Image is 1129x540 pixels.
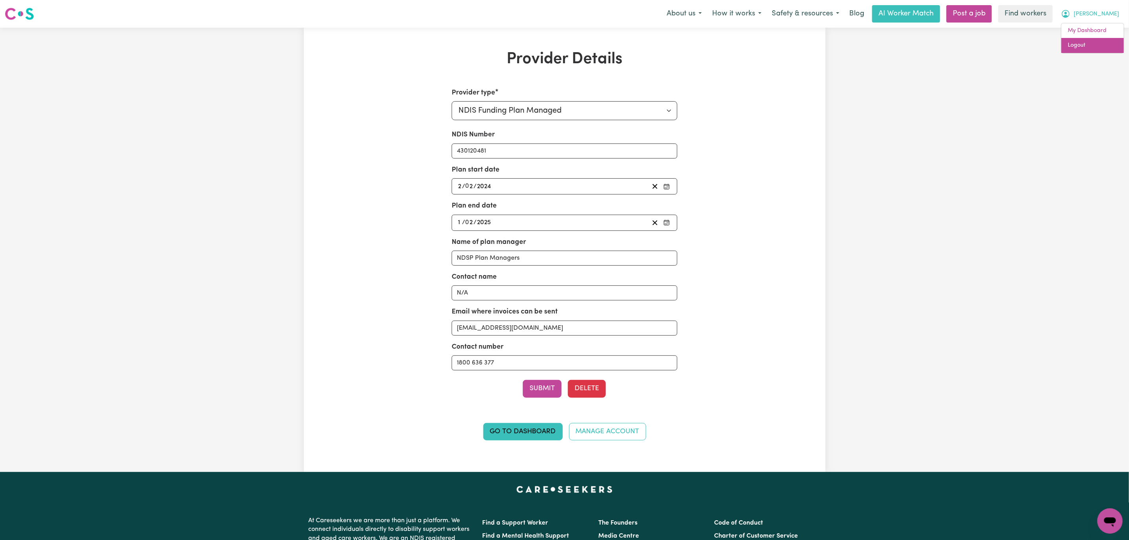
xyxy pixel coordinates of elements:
[396,50,734,69] h1: Provider Details
[1061,38,1124,53] a: Logout
[569,423,646,440] a: Manage Account
[714,533,798,539] a: Charter of Customer Service
[473,219,477,226] span: /
[452,165,499,175] label: Plan start date
[465,183,469,190] span: 0
[483,520,548,526] a: Find a Support Worker
[872,5,940,23] a: AI Worker Match
[462,183,465,190] span: /
[523,380,562,397] button: Submit
[452,130,495,140] label: NDIS Number
[1056,6,1124,22] button: My Account
[998,5,1053,23] a: Find workers
[452,272,497,282] label: Contact name
[458,217,462,228] input: --
[598,520,637,526] a: The Founders
[714,520,763,526] a: Code of Conduct
[466,181,474,192] input: --
[466,217,473,228] input: --
[483,423,563,440] a: Go to Dashboard
[707,6,767,22] button: How it works
[452,285,677,300] input: e.g. Natasha McElhone
[452,88,495,98] label: Provider type
[458,181,462,192] input: --
[598,533,639,539] a: Media Centre
[452,143,677,159] input: Enter your NDIS number
[465,219,469,226] span: 0
[462,219,465,226] span: /
[5,7,34,21] img: Careseekers logo
[844,5,869,23] a: Blog
[452,201,497,211] label: Plan end date
[452,321,677,336] input: e.g. nat.mc@myplanmanager.com.au
[1097,508,1123,534] iframe: Button to launch messaging window, conversation in progress
[1061,23,1124,53] div: My Account
[452,355,677,370] input: e.g. 0412 345 678
[452,307,558,317] label: Email where invoices can be sent
[946,5,992,23] a: Post a job
[5,5,34,23] a: Careseekers logo
[477,181,492,192] input: ----
[452,237,526,247] label: Name of plan manager
[452,251,677,266] input: e.g. MyPlanManager Pty. Ltd.
[649,217,661,228] button: Clear plan end date
[661,181,672,192] button: Pick your plan start date
[568,380,606,397] button: Delete
[516,486,613,493] a: Careseekers home page
[452,342,503,352] label: Contact number
[649,181,661,192] button: Clear plan start date
[661,217,672,228] button: Pick your plan end date
[767,6,844,22] button: Safety & resources
[477,217,492,228] input: ----
[473,183,477,190] span: /
[662,6,707,22] button: About us
[1074,10,1119,19] span: [PERSON_NAME]
[1061,23,1124,38] a: My Dashboard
